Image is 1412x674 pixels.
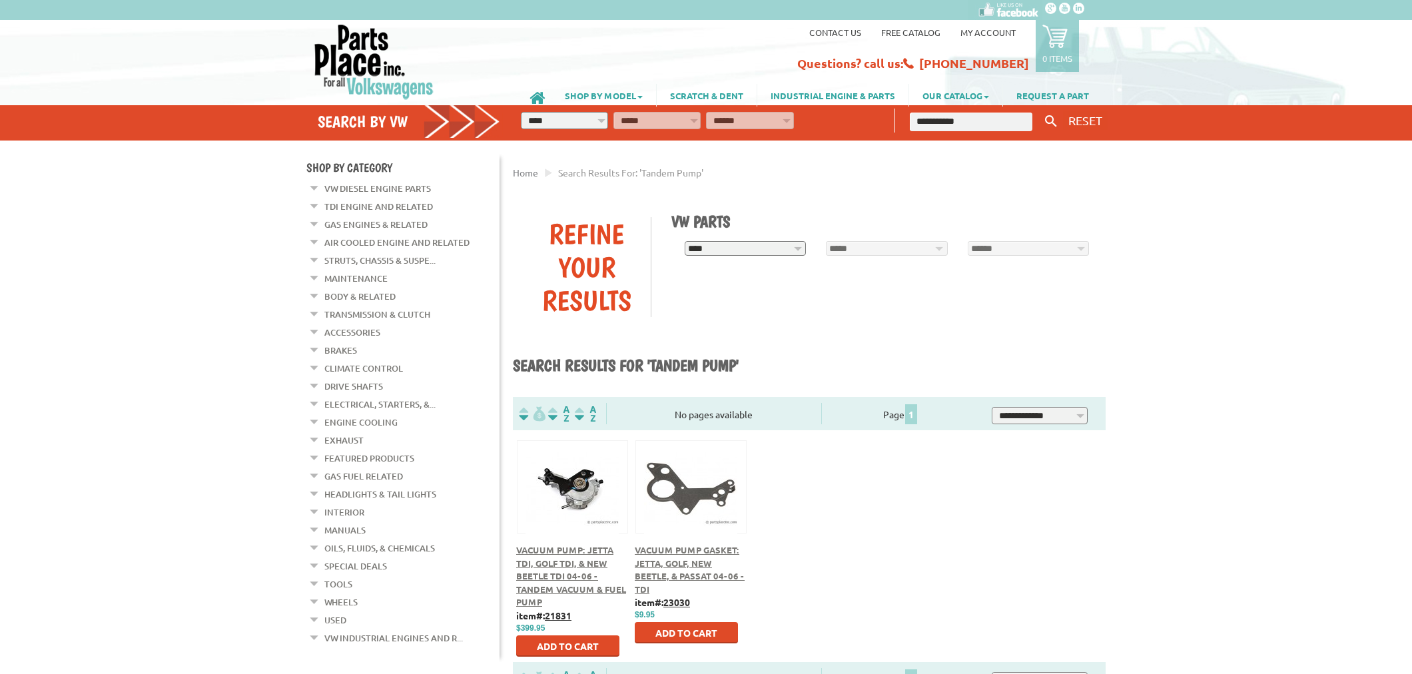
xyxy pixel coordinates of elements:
a: Climate Control [324,360,403,377]
a: Electrical, Starters, &... [324,396,436,413]
a: VW Diesel Engine Parts [324,180,431,197]
div: Refine Your Results [523,217,651,317]
a: INDUSTRIAL ENGINE & PARTS [757,84,908,107]
a: My Account [960,27,1016,38]
a: VW Industrial Engines and R... [324,629,463,647]
a: TDI Engine and Related [324,198,433,215]
a: Special Deals [324,557,387,575]
h1: VW Parts [671,212,1096,231]
a: Struts, Chassis & Suspe... [324,252,436,269]
a: Oils, Fluids, & Chemicals [324,539,435,557]
a: Headlights & Tail Lights [324,486,436,503]
a: Air Cooled Engine and Related [324,234,470,251]
u: 23030 [663,596,690,608]
h4: Shop By Category [306,161,500,174]
a: Gas Engines & Related [324,216,428,233]
p: 0 items [1042,53,1072,64]
span: RESET [1068,113,1102,127]
span: Add to Cart [655,627,717,639]
button: Add to Cart [516,635,619,657]
img: filterpricelow.svg [519,406,545,422]
span: $399.95 [516,623,545,633]
a: Transmission & Clutch [324,306,430,323]
a: Engine Cooling [324,414,398,431]
a: Vacuum Pump: Jetta TDI, Golf TDI, & New Beetle TDI 04-06 - Tandem Vacuum & Fuel Pump [516,544,626,607]
img: Sort by Sales Rank [572,406,599,422]
a: REQUEST A PART [1003,84,1102,107]
b: item#: [516,609,571,621]
a: Body & Related [324,288,396,305]
a: Free Catalog [881,27,940,38]
img: Sort by Headline [545,406,572,422]
button: RESET [1063,111,1108,130]
button: Keyword Search [1041,111,1061,133]
a: Accessories [324,324,380,341]
a: 0 items [1036,20,1079,72]
button: Add to Cart [635,622,738,643]
a: Interior [324,504,364,521]
span: 1 [905,404,917,424]
a: Drive Shafts [324,378,383,395]
div: Page [821,403,980,424]
a: OUR CATALOG [909,84,1002,107]
a: Tools [324,575,352,593]
span: Add to Cart [537,640,599,652]
a: Manuals [324,521,366,539]
a: SHOP BY MODEL [551,84,656,107]
a: Vacuum Pump Gasket: Jetta, Golf, New Beetle, & Passat 04-06 - TDI [635,544,745,595]
img: Parts Place Inc! [313,23,435,100]
h4: Search by VW [318,112,500,131]
a: Exhaust [324,432,364,449]
a: Used [324,611,346,629]
div: No pages available [607,408,821,422]
a: SCRATCH & DENT [657,84,757,107]
span: $9.95 [635,610,655,619]
a: Contact us [809,27,861,38]
a: Featured Products [324,450,414,467]
a: Home [513,167,538,178]
span: Search results for: 'tandem pump' [558,167,703,178]
a: Brakes [324,342,357,359]
h1: Search results for 'tandem pump' [513,356,1106,377]
a: Wheels [324,593,358,611]
a: Maintenance [324,270,388,287]
b: item#: [635,596,690,608]
a: Gas Fuel Related [324,468,403,485]
u: 21831 [545,609,571,621]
